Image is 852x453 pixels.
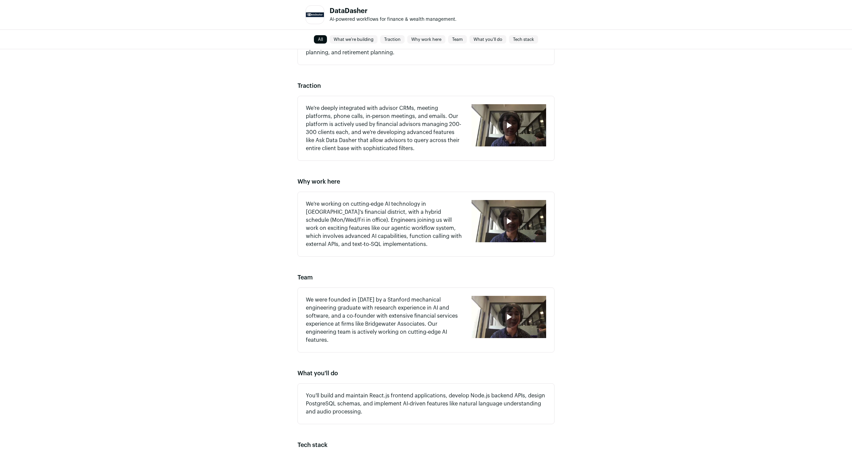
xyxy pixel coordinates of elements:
[330,17,456,22] span: AI-powered workflows for finance & wealth management.
[314,36,327,44] a: All
[306,296,463,344] p: We were founded in [DATE] by a Stanford mechanical engineering graduate with research experience ...
[448,36,467,44] a: Team
[509,36,538,44] a: Tech stack
[306,104,463,152] p: We're deeply integrated with advisor CRMs, meeting platforms, phone calls, in-person meetings, an...
[297,273,555,282] h2: Team
[297,177,555,186] h2: Why work here
[297,369,555,378] h2: What you'll do
[306,392,546,416] p: You'll build and maintain React.js frontend applications, develop Node.js backend APIs, design Po...
[306,200,463,248] p: We're working on cutting-edge AI technology in [GEOGRAPHIC_DATA]'s financial district, with a hyb...
[330,8,456,14] h1: DataDasher
[297,440,555,450] h2: Tech stack
[380,36,405,44] a: Traction
[306,12,324,17] img: 5ea263cf0c28d7e3455a8b28ff74034307efce2722f8c6cf0fe1af1be6d55519.jpg
[470,36,506,44] a: What you'll do
[297,81,555,90] h2: Traction
[330,36,377,44] a: What we're building
[407,36,445,44] a: Why work here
